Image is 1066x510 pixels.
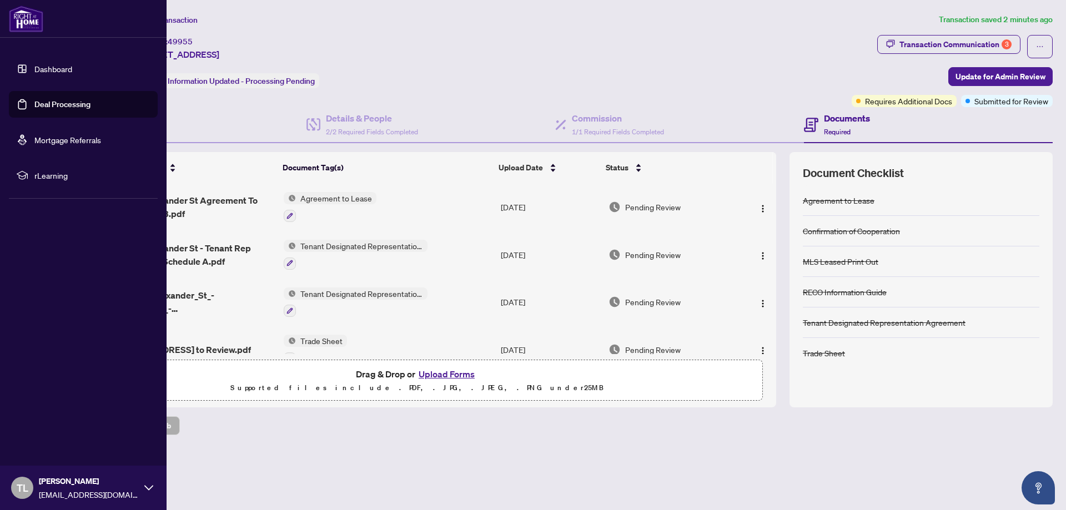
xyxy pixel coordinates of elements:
[803,194,874,206] div: Agreement to Lease
[948,67,1053,86] button: Update for Admin Review
[296,335,347,347] span: Trade Sheet
[284,287,428,317] button: Status IconTenant Designated Representation Agreement
[877,35,1020,54] button: Transaction Communication3
[601,152,735,183] th: Status
[803,316,966,329] div: Tenant Designated Representation Agreement
[34,64,72,74] a: Dashboard
[34,135,101,145] a: Mortgage Referrals
[109,194,274,220] span: 204 - 70 Alexander St Agreement To Lease - Page 3.pdf
[296,240,428,252] span: Tenant Designated Representation Agreement
[824,128,851,136] span: Required
[609,344,621,356] img: Document Status
[326,112,418,125] h4: Details & People
[609,201,621,213] img: Document Status
[39,475,139,487] span: [PERSON_NAME]
[39,488,139,501] span: [EMAIL_ADDRESS][DOMAIN_NAME]
[17,480,28,496] span: TL
[606,161,628,174] span: Status
[109,343,251,356] span: [STREET_ADDRESS] to Review.pdf
[625,296,681,308] span: Pending Review
[499,161,543,174] span: Upload Date
[939,13,1053,26] article: Transaction saved 2 minutes ago
[803,225,900,237] div: Confirmation of Cooperation
[326,128,418,136] span: 2/2 Required Fields Completed
[803,255,878,267] div: MLS Leased Print Out
[1002,39,1012,49] div: 3
[803,286,887,298] div: RECO Information Guide
[284,240,428,270] button: Status IconTenant Designated Representation Agreement
[138,48,219,61] span: [STREET_ADDRESS]
[284,335,296,347] img: Status Icon
[9,6,43,32] img: logo
[803,165,904,181] span: Document Checklist
[34,99,90,109] a: Deal Processing
[609,296,621,308] img: Document Status
[284,192,296,204] img: Status Icon
[974,95,1048,107] span: Submitted for Review
[296,192,376,204] span: Agreement to Lease
[625,249,681,261] span: Pending Review
[34,169,150,181] span: rLearning
[754,246,772,264] button: Logo
[356,367,478,381] span: Drag & Drop or
[496,279,604,326] td: [DATE]
[625,201,681,213] span: Pending Review
[78,381,756,395] p: Supported files include .PDF, .JPG, .JPEG, .PNG under 25 MB
[168,37,193,47] span: 49955
[758,346,767,355] img: Logo
[754,341,772,358] button: Logo
[824,112,870,125] h4: Documents
[1022,471,1055,504] button: Open asap
[625,344,681,356] span: Pending Review
[496,183,604,231] td: [DATE]
[284,240,296,252] img: Status Icon
[572,128,664,136] span: 1/1 Required Fields Completed
[1036,43,1044,51] span: ellipsis
[138,15,198,25] span: View Transaction
[278,152,495,183] th: Document Tag(s)
[758,251,767,260] img: Logo
[865,95,952,107] span: Requires Additional Docs
[496,231,604,279] td: [DATE]
[758,204,767,213] img: Logo
[572,112,664,125] h4: Commission
[754,198,772,216] button: Logo
[284,287,296,300] img: Status Icon
[284,335,347,365] button: Status IconTrade Sheet
[105,152,278,183] th: (11) File Name
[899,36,1012,53] div: Transaction Communication
[138,73,319,88] div: Status:
[758,299,767,308] img: Logo
[803,347,845,359] div: Trade Sheet
[72,360,762,401] span: Drag & Drop orUpload FormsSupported files include .PDF, .JPG, .JPEG, .PNG under25MB
[109,241,274,268] span: 204 - 70 Alexander St - Tenant Rep Agreement - Schedule A.pdf
[109,289,274,315] span: 204_-_70_Alexander_St_-_Ontario_372_-_Tenant_Designated_Representation_Agreement.pdf
[609,249,621,261] img: Document Status
[494,152,601,183] th: Upload Date
[956,68,1045,85] span: Update for Admin Review
[754,293,772,311] button: Logo
[296,287,428,300] span: Tenant Designated Representation Agreement
[415,367,478,381] button: Upload Forms
[496,326,604,373] td: [DATE]
[284,192,376,222] button: Status IconAgreement to Lease
[168,76,315,86] span: Information Updated - Processing Pending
